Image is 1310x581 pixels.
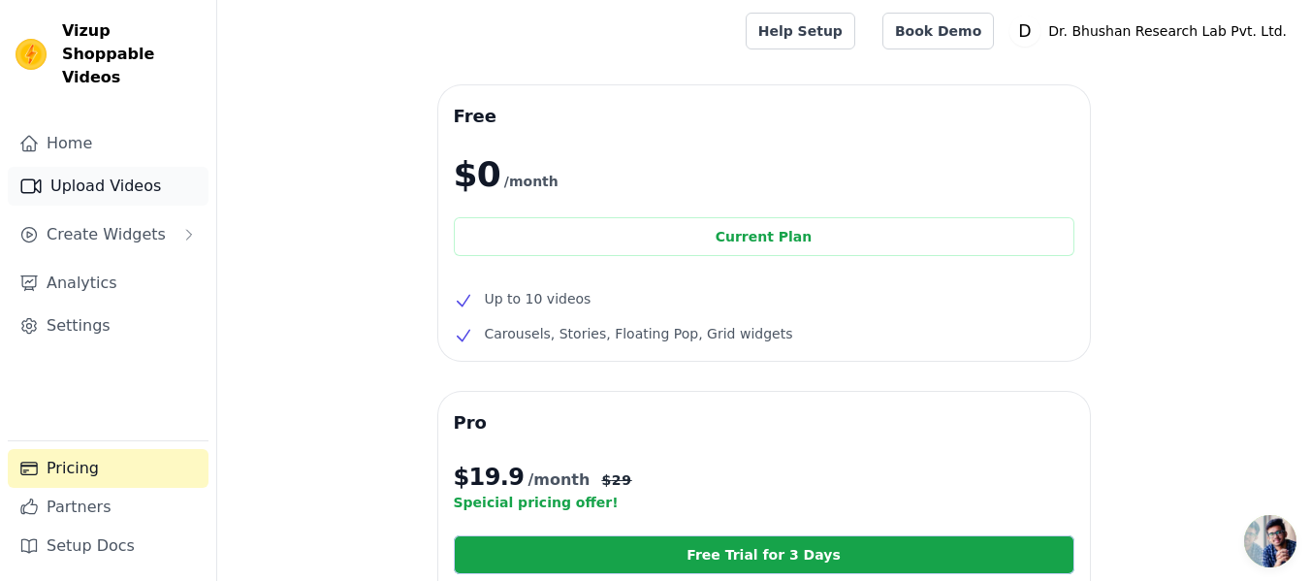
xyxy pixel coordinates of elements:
[454,462,525,493] span: $ 19.9
[527,468,590,492] span: /month
[485,322,793,345] span: Carousels, Stories, Floating Pop, Grid widgets
[8,488,208,527] a: Partners
[454,217,1074,256] div: Current Plan
[504,170,559,193] span: /month
[1244,515,1296,567] div: Open chat
[454,101,1074,132] h3: Free
[47,223,166,246] span: Create Widgets
[8,527,208,565] a: Setup Docs
[1040,14,1294,48] p: Dr. Bhushan Research Lab Pvt. Ltd.
[8,449,208,488] a: Pricing
[62,19,201,89] span: Vizup Shoppable Videos
[454,155,500,194] span: $0
[485,287,591,310] span: Up to 10 videos
[1009,14,1294,48] button: D Dr. Bhushan Research Lab Pvt. Ltd.
[16,39,47,70] img: Vizup
[454,493,1074,512] p: Speicial pricing offer!
[8,307,208,345] a: Settings
[746,13,855,49] a: Help Setup
[8,124,208,163] a: Home
[882,13,994,49] a: Book Demo
[454,407,1074,438] h3: Pro
[601,470,631,490] span: $ 29
[8,167,208,206] a: Upload Videos
[454,535,1074,574] a: Free Trial for 3 Days
[8,264,208,303] a: Analytics
[8,215,208,254] button: Create Widgets
[1019,21,1032,41] text: D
